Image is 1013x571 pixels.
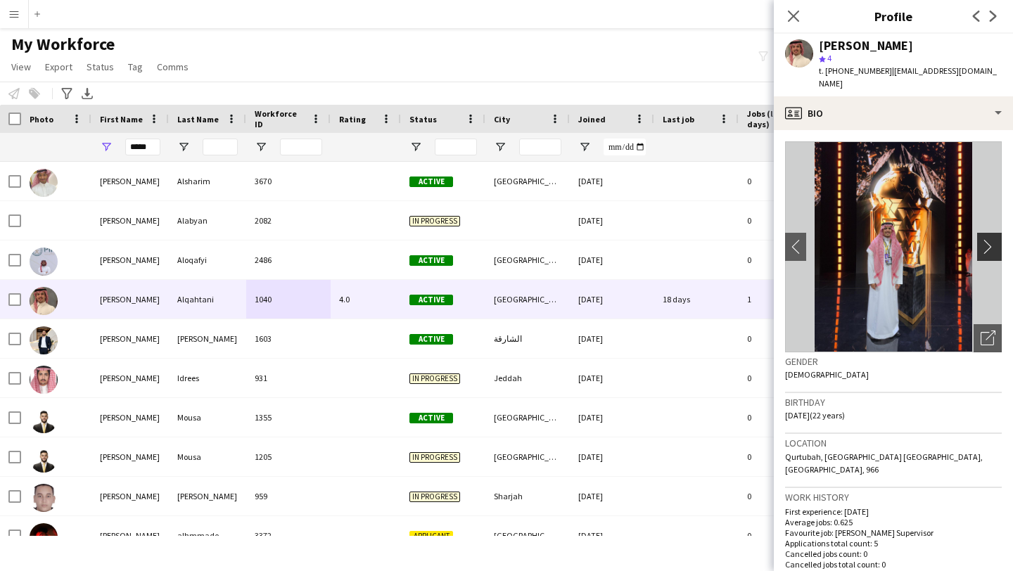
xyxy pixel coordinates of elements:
p: Applications total count: 5 [785,538,1002,548]
span: Applicant [409,531,453,541]
div: 1603 [246,319,331,358]
h3: Profile [774,7,1013,25]
div: 0 [739,319,830,358]
div: 0 [739,240,830,279]
span: [DEMOGRAPHIC_DATA] [785,369,869,380]
div: Mousa [169,437,246,476]
div: [PERSON_NAME] [91,240,169,279]
div: 2486 [246,240,331,279]
span: In progress [409,373,460,384]
div: [PERSON_NAME] [91,516,169,555]
div: [DATE] [570,516,654,555]
input: Status Filter Input [435,139,477,155]
div: Mousa [169,398,246,437]
div: [GEOGRAPHIC_DATA] [485,280,570,319]
div: [PERSON_NAME] [169,477,246,515]
div: 931 [246,359,331,397]
div: [DATE] [570,162,654,200]
button: Open Filter Menu [409,141,422,153]
div: [GEOGRAPHIC_DATA] [485,240,570,279]
span: Rating [339,114,366,124]
span: In progress [409,216,460,226]
div: Sharjah [485,477,570,515]
a: Comms [151,58,194,76]
span: View [11,60,31,73]
img: Hilal bader alhmmade [30,523,58,551]
span: t. [PHONE_NUMBER] [819,65,892,76]
img: Bader Idrees [30,366,58,394]
div: alhmmade [169,516,246,555]
span: Workforce ID [255,108,305,129]
div: [DATE] [570,477,654,515]
div: [PERSON_NAME] [91,359,169,397]
img: Crew avatar or photo [785,141,1002,352]
input: Workforce ID Filter Input [280,139,322,155]
img: Bader Mousa [30,444,58,473]
p: Average jobs: 0.625 [785,517,1002,527]
div: 1205 [246,437,331,476]
span: Comms [157,60,189,73]
div: Alsharim [169,162,246,200]
app-action-btn: Export XLSX [79,85,96,102]
img: Bader Baker [30,326,58,354]
img: Albader Alsharim [30,169,58,197]
div: 1040 [246,280,331,319]
div: [PERSON_NAME] [91,319,169,358]
span: Active [409,334,453,345]
button: Open Filter Menu [177,141,190,153]
span: Status [409,114,437,124]
a: Export [39,58,78,76]
div: [DATE] [570,319,654,358]
img: Bader Zohair [30,484,58,512]
div: [GEOGRAPHIC_DATA] [485,398,570,437]
span: Status [87,60,114,73]
div: [DATE] [570,280,654,319]
div: Alabyan [169,201,246,240]
span: Qurtubah, [GEOGRAPHIC_DATA] [GEOGRAPHIC_DATA], [GEOGRAPHIC_DATA], 966 [785,451,983,475]
span: Joined [578,114,606,124]
a: View [6,58,37,76]
span: Last Name [177,114,219,124]
p: First experience: [DATE] [785,506,1002,517]
input: Joined Filter Input [604,139,646,155]
span: First Name [100,114,143,124]
div: الشارقة [485,319,570,358]
span: Tag [128,60,143,73]
div: Open photos pop-in [974,324,1002,352]
div: 0 [739,516,830,555]
a: Status [81,58,120,76]
span: Active [409,295,453,305]
button: Open Filter Menu [255,141,267,153]
button: Open Filter Menu [494,141,507,153]
div: 3670 [246,162,331,200]
p: Cancelled jobs total count: 0 [785,559,1002,570]
p: Cancelled jobs count: 0 [785,548,1002,559]
div: 3372 [246,516,331,555]
button: Open Filter Menu [578,141,591,153]
h3: Work history [785,491,1002,503]
span: 4 [827,53,832,63]
input: First Name Filter Input [125,139,160,155]
div: [PERSON_NAME] [91,437,169,476]
input: Last Name Filter Input [203,139,238,155]
div: Alqahtani [169,280,246,319]
div: Idrees [169,359,246,397]
div: [GEOGRAPHIC_DATA] [485,162,570,200]
div: 959 [246,477,331,515]
div: 1355 [246,398,331,437]
div: [PERSON_NAME] [819,39,913,52]
span: | [EMAIL_ADDRESS][DOMAIN_NAME] [819,65,997,89]
div: 4.0 [331,280,401,319]
div: 0 [739,162,830,200]
span: [DATE] (22 years) [785,410,845,421]
div: 0 [739,477,830,515]
input: City Filter Input [519,139,561,155]
p: Favourite job: [PERSON_NAME] Supervisor [785,527,1002,538]
span: Active [409,255,453,266]
div: [DATE] [570,437,654,476]
div: 0 [739,359,830,397]
div: Jeddah [485,359,570,397]
div: [PERSON_NAME] [91,201,169,240]
img: Bader Aloqafyi [30,248,58,276]
div: [DATE] [570,201,654,240]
